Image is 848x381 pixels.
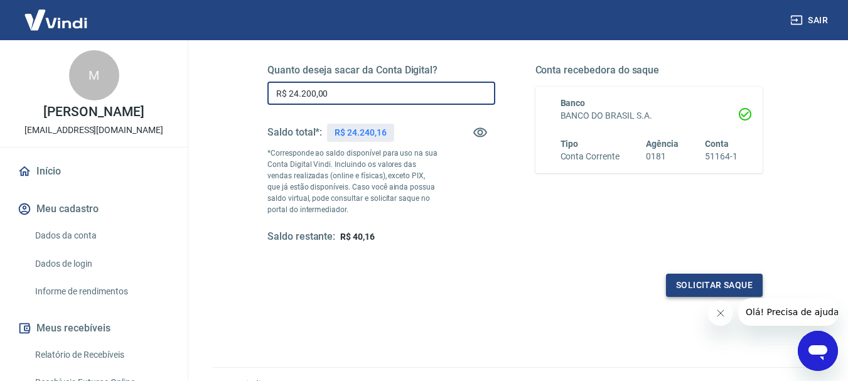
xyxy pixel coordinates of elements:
[15,314,173,342] button: Meus recebíveis
[335,126,386,139] p: R$ 24.240,16
[788,9,833,32] button: Sair
[24,124,163,137] p: [EMAIL_ADDRESS][DOMAIN_NAME]
[561,139,579,149] span: Tipo
[15,158,173,185] a: Início
[267,230,335,244] h5: Saldo restante:
[15,195,173,223] button: Meu cadastro
[646,150,679,163] h6: 0181
[15,1,97,39] img: Vindi
[646,139,679,149] span: Agência
[30,251,173,277] a: Dados de login
[267,64,495,77] h5: Quanto deseja sacar da Conta Digital?
[705,139,729,149] span: Conta
[705,150,738,163] h6: 51164-1
[30,223,173,249] a: Dados da conta
[8,9,105,19] span: Olá! Precisa de ajuda?
[30,342,173,368] a: Relatório de Recebíveis
[798,331,838,371] iframe: Botão para abrir a janela de mensagens
[43,105,144,119] p: [PERSON_NAME]
[30,279,173,304] a: Informe de rendimentos
[666,274,763,297] button: Solicitar saque
[69,50,119,100] div: M
[738,298,838,326] iframe: Mensagem da empresa
[708,301,733,326] iframe: Fechar mensagem
[561,98,586,108] span: Banco
[535,64,763,77] h5: Conta recebedora do saque
[561,150,620,163] h6: Conta Corrente
[561,109,738,122] h6: BANCO DO BRASIL S.A.
[267,148,438,215] p: *Corresponde ao saldo disponível para uso na sua Conta Digital Vindi. Incluindo os valores das ve...
[340,232,375,242] span: R$ 40,16
[267,126,322,139] h5: Saldo total*:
